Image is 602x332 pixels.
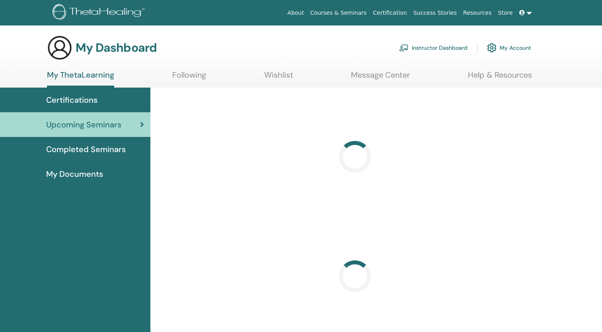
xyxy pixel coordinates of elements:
[307,6,370,20] a: Courses & Seminars
[500,44,531,51] font: My Account
[351,70,410,86] a: Message Center
[412,44,468,51] font: Instructor Dashboard
[264,70,293,86] a: Wishlist
[487,39,531,57] a: My Account
[46,94,97,106] span: Certifications
[46,119,121,131] span: Upcoming Seminars
[47,70,114,88] a: My ThetaLearning
[399,39,468,57] a: Instructor Dashboard
[468,70,532,86] a: Help & Resources
[460,6,495,20] a: Resources
[76,41,157,55] h3: My Dashboard
[487,41,497,55] img: cog.svg
[46,143,126,155] span: Completed Seminars
[495,6,516,20] a: Store
[47,35,72,61] img: generic-user-icon.jpg
[46,168,103,180] span: My Documents
[399,44,409,51] img: chalkboard-teacher.svg
[172,70,206,86] a: Following
[410,6,460,20] a: Success Stories
[284,6,307,20] a: About
[370,6,410,20] a: Certification
[53,4,148,22] img: logo.png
